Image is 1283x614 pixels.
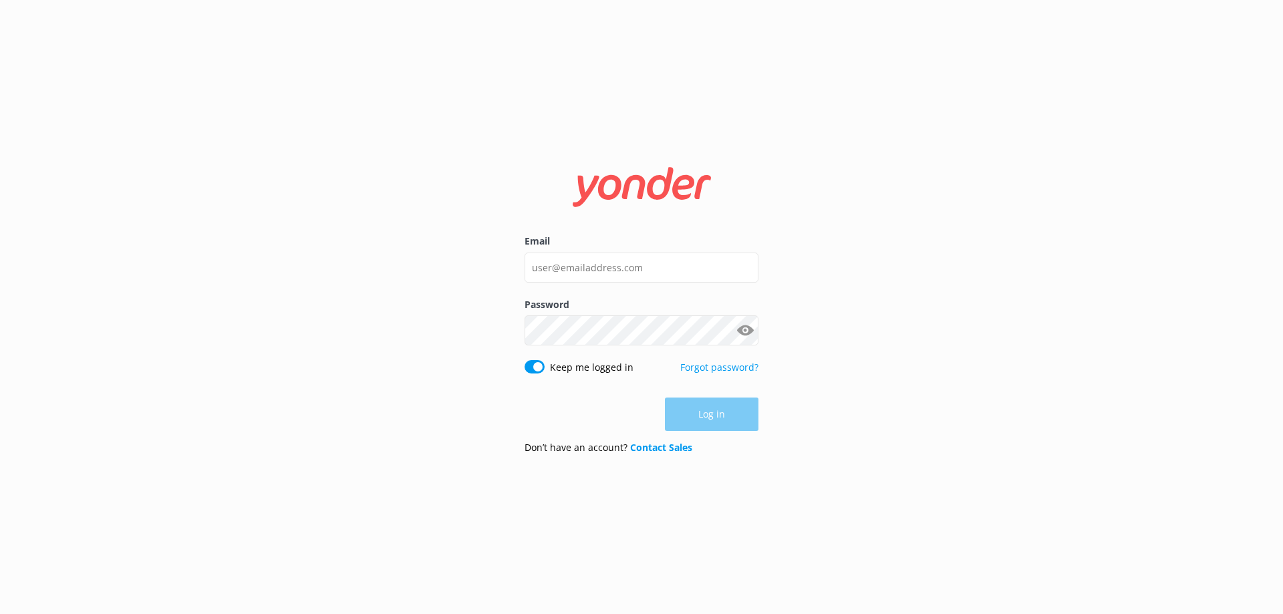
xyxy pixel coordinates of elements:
[550,360,633,375] label: Keep me logged in
[525,297,758,312] label: Password
[525,440,692,455] p: Don’t have an account?
[525,234,758,249] label: Email
[680,361,758,373] a: Forgot password?
[525,253,758,283] input: user@emailaddress.com
[732,317,758,344] button: Show password
[630,441,692,454] a: Contact Sales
